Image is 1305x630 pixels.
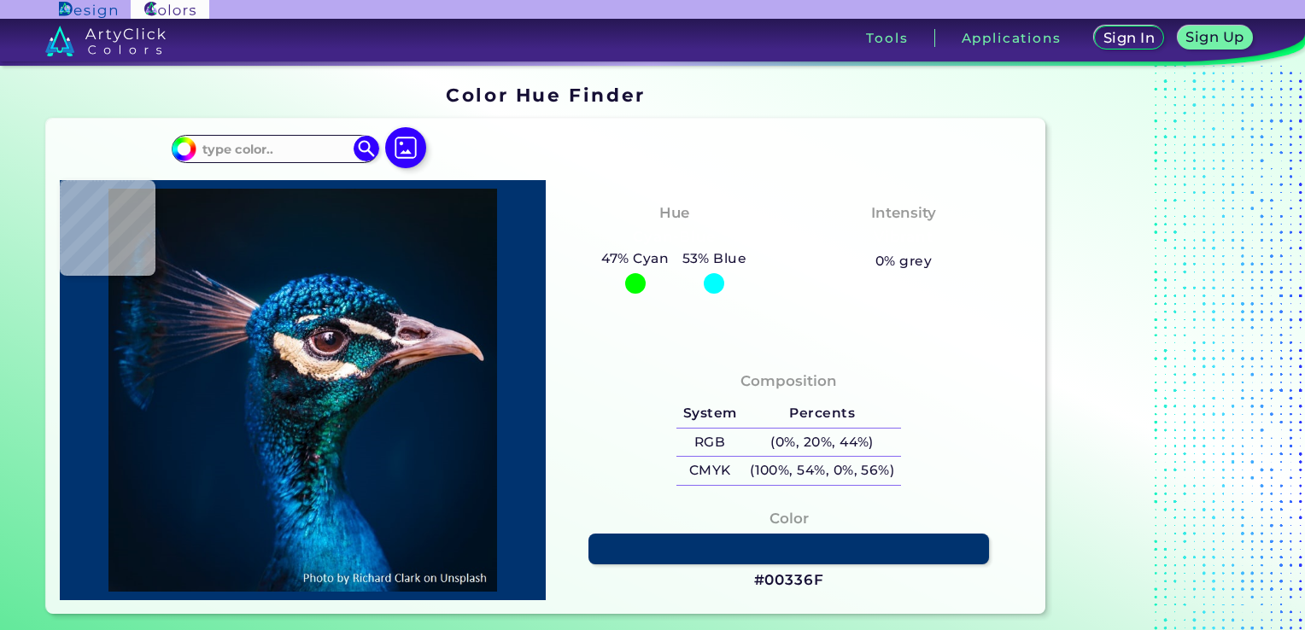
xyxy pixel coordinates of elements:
[871,201,936,225] h4: Intensity
[676,248,753,270] h5: 53% Blue
[626,227,723,248] h3: Cyan-Blue
[1106,32,1153,44] h5: Sign In
[45,26,166,56] img: logo_artyclick_colors_white.svg
[962,32,1062,44] h3: Applications
[754,570,824,591] h3: #00336F
[743,429,901,457] h5: (0%, 20%, 44%)
[68,189,537,592] img: img_pavlin.jpg
[1097,27,1161,49] a: Sign In
[595,248,676,270] h5: 47% Cyan
[676,429,743,457] h5: RGB
[354,136,379,161] img: icon search
[743,400,901,428] h5: Percents
[385,127,426,168] img: icon picture
[867,227,941,248] h3: Vibrant
[875,250,932,272] h5: 0% grey
[446,82,645,108] h1: Color Hue Finder
[1181,27,1249,49] a: Sign Up
[740,369,837,394] h4: Composition
[866,32,908,44] h3: Tools
[770,506,809,531] h4: Color
[59,2,116,18] img: ArtyClick Design logo
[659,201,689,225] h4: Hue
[676,400,743,428] h5: System
[1189,31,1242,44] h5: Sign Up
[743,457,901,485] h5: (100%, 54%, 0%, 56%)
[196,137,354,160] input: type color..
[1052,79,1266,621] iframe: Advertisement
[676,457,743,485] h5: CMYK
